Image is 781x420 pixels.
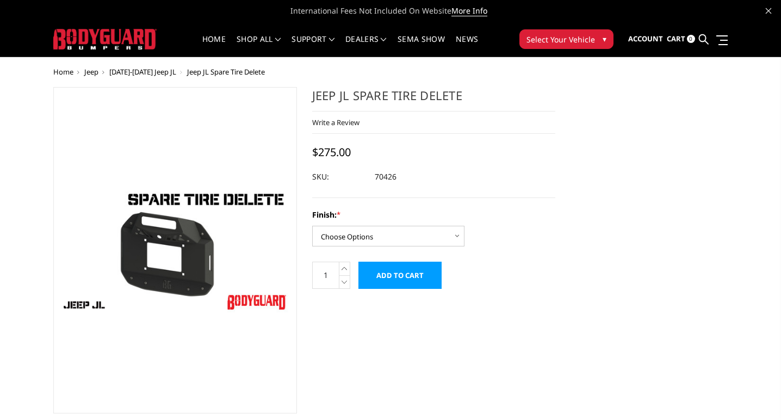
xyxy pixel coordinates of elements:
[312,167,367,187] dt: SKU:
[53,87,297,413] a: Jeep JL Spare Tire Delete
[519,29,613,49] button: Select Your Vehicle
[312,87,556,112] h1: Jeep JL Spare Tire Delete
[358,262,442,289] input: Add to Cart
[628,34,663,44] span: Account
[451,5,487,16] a: More Info
[237,35,281,57] a: shop all
[57,184,294,317] img: Jeep JL Spare Tire Delete
[109,67,176,77] a: [DATE]-[DATE] Jeep JL
[687,35,695,43] span: 0
[456,35,478,57] a: News
[667,24,695,54] a: Cart 0
[375,167,396,187] dd: 70426
[345,35,387,57] a: Dealers
[603,33,606,45] span: ▾
[53,67,73,77] a: Home
[312,209,556,220] label: Finish:
[53,29,157,49] img: BODYGUARD BUMPERS
[398,35,445,57] a: SEMA Show
[312,118,359,127] a: Write a Review
[312,145,351,159] span: $275.00
[292,35,334,57] a: Support
[202,35,226,57] a: Home
[667,34,685,44] span: Cart
[526,34,595,45] span: Select Your Vehicle
[84,67,98,77] a: Jeep
[187,67,265,77] span: Jeep JL Spare Tire Delete
[628,24,663,54] a: Account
